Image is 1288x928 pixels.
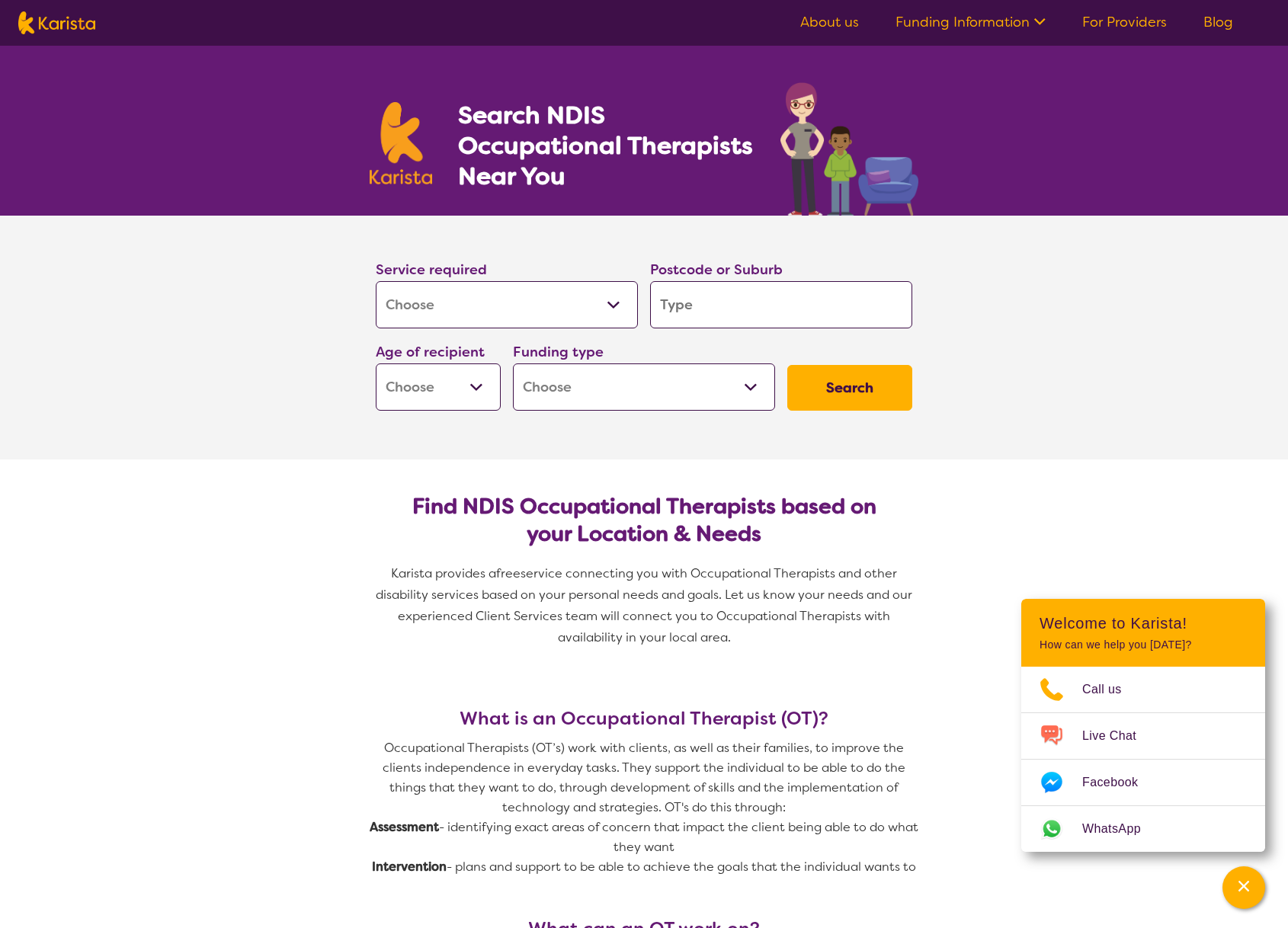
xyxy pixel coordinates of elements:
p: - identifying exact areas of concern that impact the client being able to do what they want [370,818,918,857]
p: - plans and support to be able to achieve the goals that the individual wants to [370,857,918,877]
label: Service required [376,261,487,279]
h2: Welcome to Karista! [1040,614,1247,632]
span: Facebook [1082,771,1156,794]
button: Search [787,365,912,411]
span: free [496,565,521,581]
a: Funding Information [896,13,1046,31]
label: Funding type [513,343,604,361]
div: Channel Menu [1021,599,1265,852]
h3: What is an Occupational Therapist (OT)? [370,708,918,729]
h2: Find NDIS Occupational Therapists based on your Location & Needs [388,493,900,548]
span: service connecting you with Occupational Therapists and other disability services based on your p... [376,565,915,645]
img: Karista logo [370,102,432,184]
label: Postcode or Suburb [650,261,783,279]
p: How can we help you [DATE]? [1040,638,1247,651]
h1: Search NDIS Occupational Therapists Near You [458,100,755,191]
label: Age of recipient [376,343,485,361]
span: WhatsApp [1082,818,1159,840]
a: For Providers [1082,13,1167,31]
a: Blog [1203,13,1233,31]
span: Call us [1082,678,1140,701]
button: Channel Menu [1222,866,1265,909]
ul: Choose channel [1021,667,1265,852]
input: Type [650,281,912,328]
strong: Assessment [370,819,439,835]
a: Web link opens in a new tab. [1021,806,1265,852]
span: Karista provides a [391,565,496,581]
img: occupational-therapy [780,82,918,216]
span: Live Chat [1082,725,1155,747]
img: Karista logo [18,11,95,34]
p: Occupational Therapists (OT’s) work with clients, as well as their families, to improve the clien... [370,738,918,818]
strong: Intervention [372,859,447,875]
a: About us [800,13,859,31]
